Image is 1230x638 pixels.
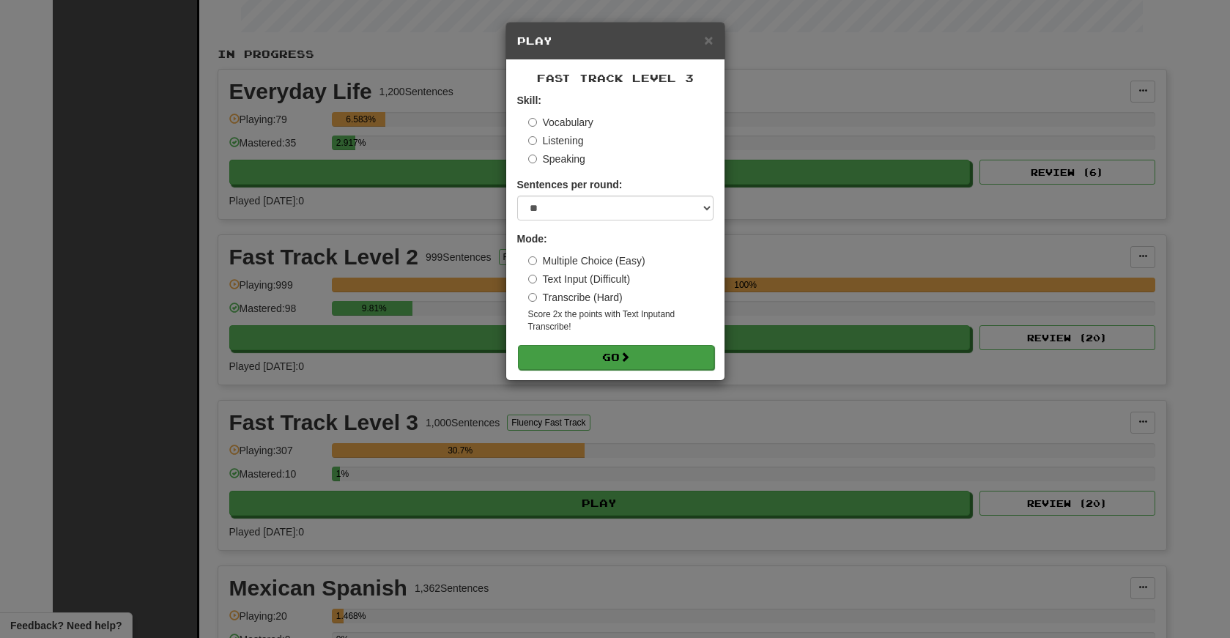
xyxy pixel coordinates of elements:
label: Listening [528,133,584,148]
span: × [704,31,713,48]
span: Fast Track Level 3 [537,72,694,84]
label: Text Input (Difficult) [528,272,631,286]
label: Multiple Choice (Easy) [528,253,645,268]
h5: Play [517,34,714,48]
label: Speaking [528,152,585,166]
input: Listening [528,136,537,145]
input: Text Input (Difficult) [528,275,537,283]
input: Multiple Choice (Easy) [528,256,537,265]
label: Sentences per round: [517,177,623,192]
label: Vocabulary [528,115,593,130]
button: Go [518,345,714,370]
input: Transcribe (Hard) [528,293,537,302]
small: Score 2x the points with Text Input and Transcribe ! [528,308,714,333]
button: Close [704,32,713,48]
input: Vocabulary [528,118,537,127]
strong: Mode: [517,233,547,245]
label: Transcribe (Hard) [528,290,623,305]
input: Speaking [528,155,537,163]
strong: Skill: [517,94,541,106]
